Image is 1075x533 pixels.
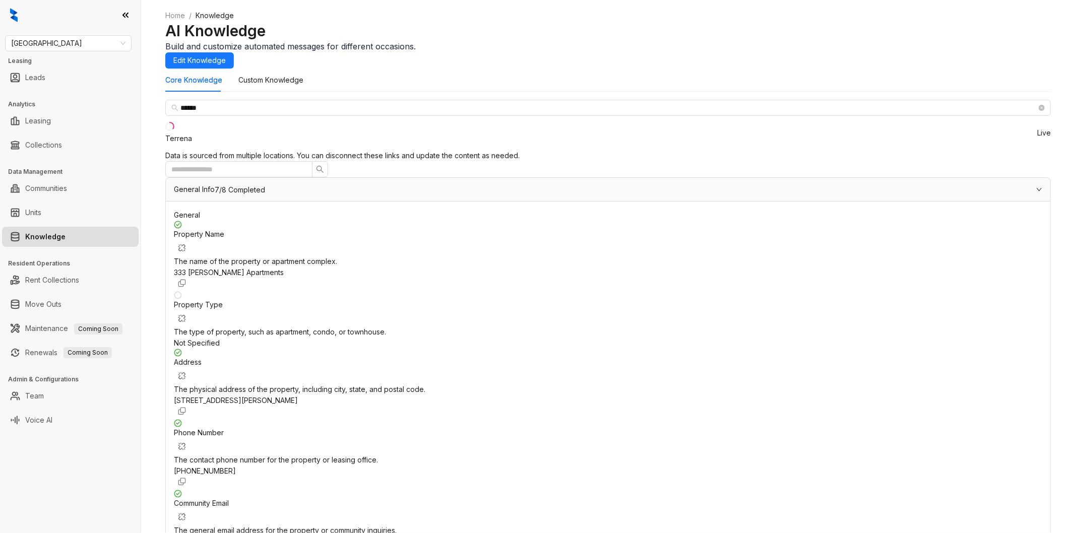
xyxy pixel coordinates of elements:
h3: Analytics [8,100,141,109]
span: Edit Knowledge [173,55,226,66]
a: Knowledge [25,227,66,247]
li: Renewals [2,343,139,363]
img: logo [10,8,18,22]
li: Leads [2,68,139,88]
span: General [174,211,200,219]
li: Rent Collections [2,270,139,290]
span: expanded [1036,186,1042,192]
div: Community Email [174,498,1042,525]
span: Knowledge [196,11,234,20]
div: Custom Knowledge [238,75,303,86]
div: Core Knowledge [165,75,222,86]
span: Fairfield [11,36,125,51]
li: Communities [2,178,139,198]
li: Knowledge [2,227,139,247]
span: search [316,165,324,173]
span: close-circle [1039,105,1045,111]
div: Property Name [174,229,1042,256]
a: Team [25,386,44,406]
span: 333 [PERSON_NAME] Apartments [174,268,284,277]
div: Phone Number [174,427,1042,454]
span: 7/8 Completed [215,186,265,193]
li: Maintenance [2,318,139,339]
li: Collections [2,135,139,155]
h2: AI Knowledge [165,21,1051,40]
span: Live [1037,129,1051,137]
a: Communities [25,178,67,198]
a: Collections [25,135,62,155]
a: Rent Collections [25,270,79,290]
li: Units [2,203,139,223]
h3: Admin & Configurations [8,375,141,384]
span: Coming Soon [74,323,122,335]
div: The type of property, such as apartment, condo, or townhouse. [174,326,1042,338]
li: / [189,10,192,21]
div: Data is sourced from multiple locations. You can disconnect these links and update the content as... [165,150,1051,161]
span: Coming Soon [64,347,112,358]
li: Team [2,386,139,406]
a: Units [25,203,41,223]
a: Home [163,10,187,21]
button: Edit Knowledge [165,52,234,69]
span: [PHONE_NUMBER] [174,467,236,475]
li: Voice AI [2,410,139,430]
span: General Info [174,185,215,193]
a: Voice AI [25,410,52,430]
div: Terrena [165,133,192,144]
div: [STREET_ADDRESS][PERSON_NAME] [174,395,1042,406]
div: Build and customize automated messages for different occasions. [165,40,1051,52]
a: Leasing [25,111,51,131]
div: The contact phone number for the property or leasing office. [174,454,1042,465]
h3: Data Management [8,167,141,176]
h3: Leasing [8,56,141,65]
div: The name of the property or apartment complex. [174,256,1042,267]
div: Property Type [174,299,1042,326]
li: Leasing [2,111,139,131]
a: Move Outs [25,294,61,314]
div: The physical address of the property, including city, state, and postal code. [174,384,1042,395]
li: Move Outs [2,294,139,314]
a: RenewalsComing Soon [25,343,112,363]
h3: Resident Operations [8,259,141,268]
div: Not Specified [174,338,1042,349]
div: General Info7/8 Completed [166,178,1050,201]
a: Leads [25,68,45,88]
div: Address [174,357,1042,384]
span: search [171,104,178,111]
